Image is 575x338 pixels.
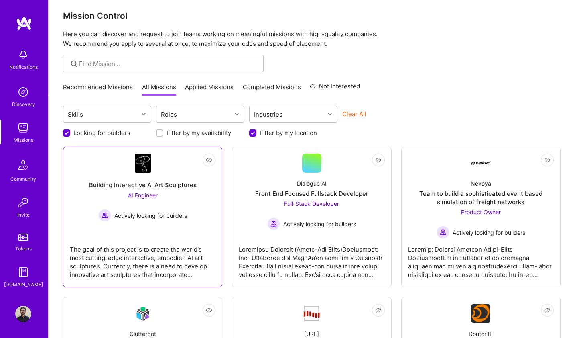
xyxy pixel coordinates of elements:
[16,16,32,31] img: logo
[98,209,111,222] img: Actively looking for builders
[342,110,366,118] button: Clear All
[15,244,32,253] div: Tokens
[235,112,239,116] i: icon Chevron
[142,83,176,96] a: All Missions
[69,59,79,68] i: icon SearchGrey
[114,211,187,220] span: Actively looking for builders
[4,280,43,289] div: [DOMAIN_NAME]
[206,157,212,163] i: icon EyeClosed
[15,306,31,322] img: User Avatar
[310,82,360,96] a: Not Interested
[267,217,280,230] img: Actively looking for builders
[128,192,158,199] span: AI Engineer
[73,129,130,137] label: Looking for builders
[79,59,258,68] input: Find Mission...
[13,306,33,322] a: User Avatar
[284,200,339,207] span: Full-Stack Developer
[9,63,38,71] div: Notifications
[283,220,356,228] span: Actively looking for builders
[17,211,30,219] div: Invite
[260,129,317,137] label: Filter by my location
[469,330,493,338] div: Doutor IE
[437,226,449,239] img: Actively looking for builders
[15,264,31,280] img: guide book
[167,129,231,137] label: Filter by my availability
[206,307,212,313] i: icon EyeClosed
[239,154,384,281] a: Dialogue AIFront End Focused Fullstack DeveloperFull-Stack Developer Actively looking for builder...
[375,157,382,163] i: icon EyeClosed
[471,162,490,165] img: Company Logo
[18,234,28,241] img: tokens
[471,179,491,188] div: Nevoya
[297,179,327,188] div: Dialogue AI
[461,209,501,215] span: Product Owner
[471,304,490,323] img: Company Logo
[142,112,146,116] i: icon Chevron
[133,304,152,323] img: Company Logo
[159,109,179,120] div: Roles
[255,189,368,198] div: Front End Focused Fullstack Developer
[544,157,551,163] i: icon EyeClosed
[130,330,156,338] div: Clutterbot
[302,305,321,322] img: Company Logo
[89,181,197,189] div: Building Interactive AI Art Sculptures
[10,175,36,183] div: Community
[70,239,215,279] div: The goal of this project is to create the world's most cutting-edge interactive, embodied AI art ...
[12,100,35,109] div: Discovery
[185,83,234,96] a: Applied Missions
[14,156,33,175] img: Community
[15,47,31,63] img: bell
[252,109,284,120] div: Industries
[70,154,215,281] a: Company LogoBuilding Interactive AI Art SculpturesAI Engineer Actively looking for buildersActive...
[14,136,33,144] div: Missions
[304,330,319,338] div: [URL]
[63,83,133,96] a: Recommended Missions
[63,11,561,21] h3: Mission Control
[66,109,85,120] div: Skills
[243,83,301,96] a: Completed Missions
[15,195,31,211] img: Invite
[453,228,525,237] span: Actively looking for builders
[408,239,554,279] div: Loremip: Dolorsi Ametcon Adipi-Elits DoeiusmodtEm inc utlabor et doloremagna aliquaenimad mi veni...
[15,84,31,100] img: discovery
[408,189,554,206] div: Team to build a sophisticated event based simulation of freight networks
[135,154,151,173] img: Company Logo
[15,120,31,136] img: teamwork
[239,239,384,279] div: Loremipsu Dolorsit (Ametc-Adi Elits)Doeiusmodt: Inci-UtlaBoree dol MagnAa’en adminim v Quisnostr ...
[328,112,332,116] i: icon Chevron
[63,29,561,49] p: Here you can discover and request to join teams working on meaningful missions with high-quality ...
[544,307,551,313] i: icon EyeClosed
[375,307,382,313] i: icon EyeClosed
[408,154,554,281] a: Company LogoNevoyaTeam to build a sophisticated event based simulation of freight networksProduct...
